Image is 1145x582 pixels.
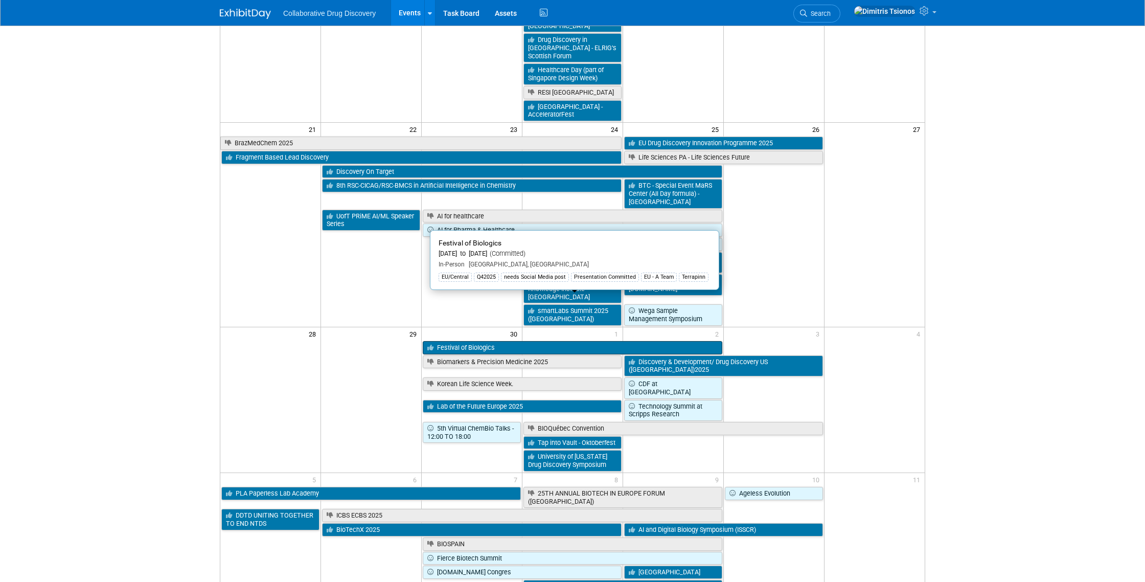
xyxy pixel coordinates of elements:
div: EU/Central [439,273,472,282]
div: EU - A Team [641,273,677,282]
a: University of [US_STATE] Drug Discovery Symposium [523,450,622,471]
a: RESI [GEOGRAPHIC_DATA] [523,86,622,99]
span: 8 [613,473,623,486]
a: 8th RSC-CICAG/RSC-BMCS in Artificial Intelligence in Chemistry [322,179,622,192]
a: PLA Paperless Lab Academy [221,487,521,500]
a: Wega Sample Management Symposium [624,304,722,325]
span: 2 [714,327,723,340]
span: (Committed) [487,250,525,257]
span: 5 [311,473,320,486]
a: Healthcare Day (part of Singapore Design Week) [523,63,622,84]
a: BioTechX 2025 [322,523,622,536]
a: 5th Virtual ChemBio Talks - 12:00 TO 18:00 [423,422,521,443]
a: BrazMedChem 2025 [220,137,622,150]
span: 22 [408,123,421,136]
div: [DATE] to [DATE] [439,250,711,258]
span: 26 [811,123,824,136]
a: ICBS ECBS 2025 [322,509,722,522]
img: Dimitris Tsionos [854,6,915,17]
a: Search [793,5,840,23]
span: Search [807,10,831,17]
span: 27 [912,123,925,136]
span: [GEOGRAPHIC_DATA], [GEOGRAPHIC_DATA] [465,261,589,268]
span: 10 [811,473,824,486]
span: 24 [610,123,623,136]
span: In-Person [439,261,465,268]
a: Discovery & Development/ Drug Discovery US ([GEOGRAPHIC_DATA])2025 [624,355,823,376]
span: Festival of Biologics [439,239,501,247]
a: Korean Life Science Week. [423,377,622,391]
a: [GEOGRAPHIC_DATA] - AcceleratorFest [523,100,622,121]
span: 11 [912,473,925,486]
span: 29 [408,327,421,340]
a: Discovery On Target [322,165,722,178]
a: AI and Digital Biology Symposium (ISSCR) [624,523,823,536]
span: 7 [513,473,522,486]
a: Tap into Vault - Oktoberfest [523,436,622,450]
div: Terrapinn [679,273,708,282]
a: Life Sciences PA - Life Sciences Future [624,151,823,164]
a: AI for Pharma & Healthcare [423,223,722,237]
span: 23 [509,123,522,136]
a: Ageless Evolution [725,487,823,500]
a: Drug Discovery in [GEOGRAPHIC_DATA] - ELRIG’s Scottish Forum [523,33,622,62]
a: smartLabs Summit 2025 ([GEOGRAPHIC_DATA]) [523,304,622,325]
a: Fierce Biotech Summit [423,552,722,565]
a: Festival of Biologics [423,341,722,354]
a: BTC - Special Event MaRS Center (All Day formula) - [GEOGRAPHIC_DATA] [624,179,722,208]
a: EU Drug Discovery Innovation Programme 2025 [624,137,823,150]
span: 1 [613,327,623,340]
span: 28 [308,327,320,340]
a: 25TH ANNUAL BIOTECH IN EUROPE FORUM ([GEOGRAPHIC_DATA]) [523,487,722,508]
a: BIOSPAIN [423,538,722,551]
span: 6 [412,473,421,486]
a: BIOQuébec Convention [523,422,823,435]
div: Q42025 [474,273,499,282]
span: 9 [714,473,723,486]
span: 3 [815,327,824,340]
a: Fragment Based Lead Discovery [221,151,622,164]
div: needs Social Media post [501,273,569,282]
span: 30 [509,327,522,340]
span: 4 [915,327,925,340]
a: UofT PRiME AI/ML Speaker Series [322,210,420,231]
span: 21 [308,123,320,136]
a: DDTD UNITING TOGETHER TO END NTDS [221,509,319,530]
a: CDF at [GEOGRAPHIC_DATA] [624,377,722,398]
span: Collaborative Drug Discovery [283,9,376,17]
a: Biomarkers & Precision Medicine 2025 [423,355,622,369]
a: Technology Summit at Scripps Research [624,400,722,421]
div: Presentation Committed [571,273,639,282]
a: AI for healthcare [423,210,722,223]
a: [DOMAIN_NAME] Congres [423,566,622,579]
a: Lab of the Future Europe 2025 [423,400,622,413]
img: ExhibitDay [220,9,271,19]
span: 25 [711,123,723,136]
a: [GEOGRAPHIC_DATA] [624,566,722,579]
